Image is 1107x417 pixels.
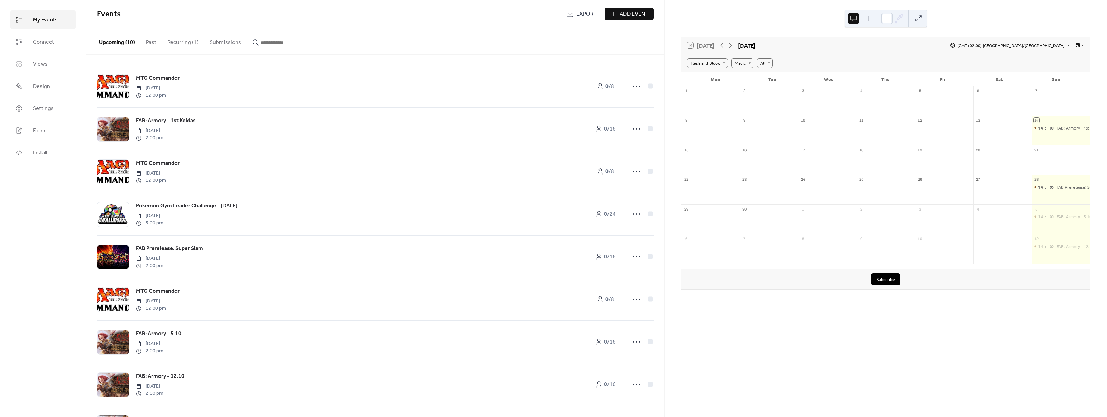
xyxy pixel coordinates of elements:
[684,206,689,212] div: 29
[10,77,76,96] a: Design
[588,378,623,391] a: 0/16
[742,88,747,94] div: 2
[588,293,623,305] a: 0/8
[561,8,602,20] a: Export
[97,7,121,22] span: Events
[871,273,900,285] button: Subscribe
[1038,243,1056,249] span: 14:00
[136,262,163,269] span: 2:00 pm
[859,177,864,182] div: 25
[33,105,54,113] span: Settings
[1034,236,1039,241] div: 12
[687,72,744,86] div: Mon
[136,159,180,168] span: MTG Commander
[605,295,614,304] span: / 8
[976,88,981,94] div: 6
[604,338,616,346] span: / 16
[33,127,45,135] span: Form
[917,206,922,212] div: 3
[1028,72,1085,86] div: Sun
[800,147,805,152] div: 17
[684,88,689,94] div: 1
[604,251,607,262] b: 0
[136,244,203,253] a: FAB Prerelease: Super Slam
[136,117,196,125] span: FAB: Armory - 1st Keidas
[140,28,162,54] button: Past
[859,236,864,241] div: 9
[604,381,616,389] span: / 16
[605,82,614,91] span: / 8
[10,10,76,29] a: My Events
[859,206,864,212] div: 2
[10,33,76,51] a: Connect
[742,118,747,123] div: 9
[588,165,623,178] a: 0/8
[605,81,609,92] b: 0
[604,253,616,261] span: / 16
[33,38,54,46] span: Connect
[604,209,607,220] b: 0
[204,28,247,54] button: Submissions
[800,88,805,94] div: 3
[800,72,857,86] div: Wed
[136,74,180,82] span: MTG Commander
[917,236,922,241] div: 10
[604,124,607,134] b: 0
[1056,214,1092,220] div: FAB: Armory - 5.10
[917,88,922,94] div: 5
[136,305,166,312] span: 12:00 pm
[10,55,76,73] a: Views
[136,255,163,262] span: [DATE]
[859,147,864,152] div: 18
[136,202,237,210] span: Pokemon Gym Leader Challenge - [DATE]
[33,149,47,157] span: Install
[1034,147,1039,152] div: 21
[976,206,981,212] div: 4
[800,206,805,212] div: 1
[800,177,805,182] div: 24
[33,16,58,24] span: My Events
[10,121,76,140] a: Form
[136,170,166,177] span: [DATE]
[136,116,196,125] a: FAB: Armory - 1st Keidas
[976,177,981,182] div: 27
[605,166,609,177] b: 0
[162,28,204,54] button: Recurring (1)
[957,43,1065,47] span: (GMT+02:00) [GEOGRAPHIC_DATA]/[GEOGRAPHIC_DATA]
[684,177,689,182] div: 22
[1032,184,1090,190] div: FAB Prerelease: Super Slam
[604,337,607,347] b: 0
[620,10,649,18] span: Add Event
[738,41,756,50] div: [DATE]
[976,236,981,241] div: 11
[10,143,76,162] a: Install
[1032,125,1090,131] div: FAB: Armory - 1st Keidas
[1056,125,1103,131] div: FAB: Armory - 1st Keidas
[33,82,50,91] span: Design
[605,8,654,20] button: Add Event
[136,134,163,142] span: 2:00 pm
[93,28,140,54] button: Upcoming (10)
[136,287,180,295] span: MTG Commander
[1034,177,1039,182] div: 28
[136,330,181,338] span: FAB: Armory - 5.10
[917,118,922,123] div: 12
[684,236,689,241] div: 6
[684,147,689,152] div: 15
[136,287,180,296] a: MTG Commander
[742,177,747,182] div: 23
[857,72,914,86] div: Thu
[605,168,614,176] span: / 8
[605,294,609,305] b: 0
[1034,88,1039,94] div: 7
[1038,184,1056,190] span: 14:00
[136,74,180,83] a: MTG Commander
[136,92,166,99] span: 12:00 pm
[10,99,76,118] a: Settings
[800,236,805,241] div: 8
[742,147,747,152] div: 16
[576,10,597,18] span: Export
[588,123,623,135] a: 0/16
